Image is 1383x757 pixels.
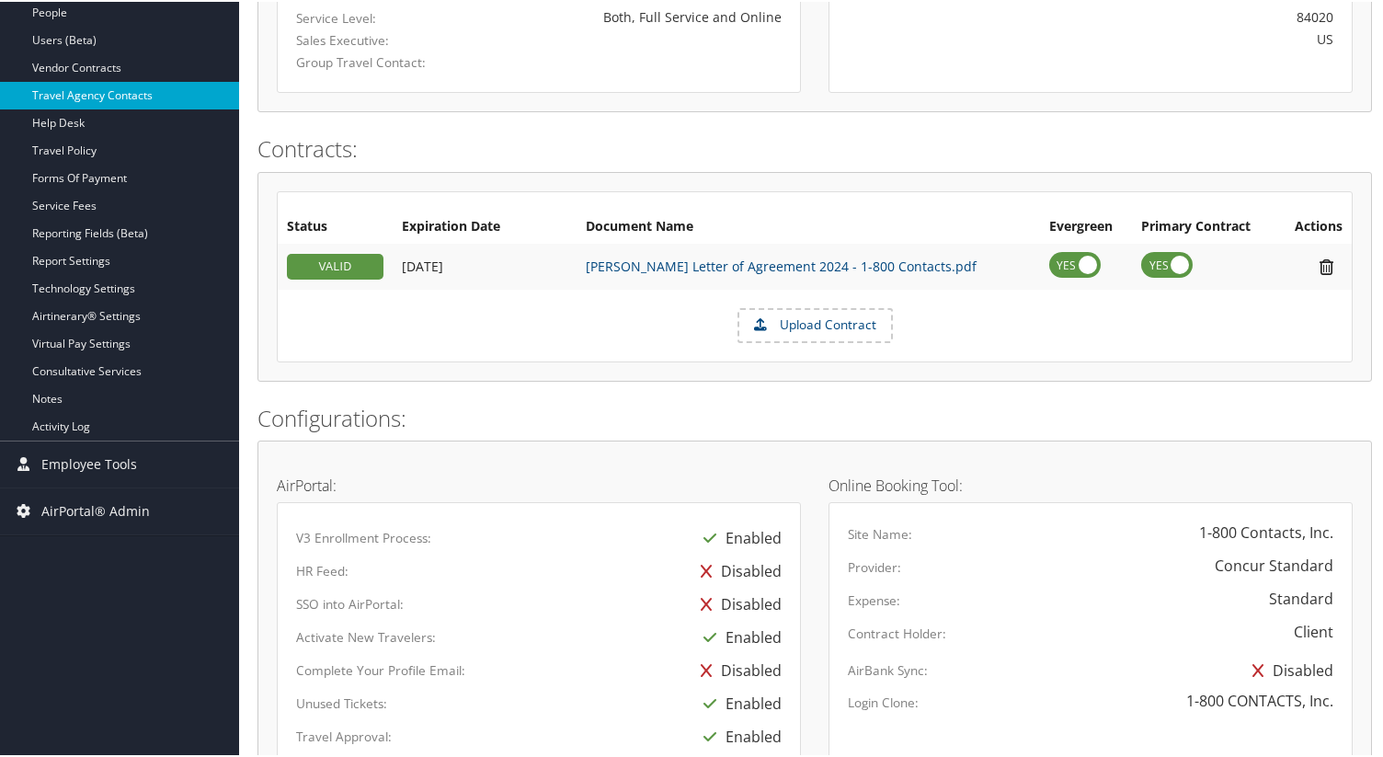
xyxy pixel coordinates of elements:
label: Complete Your Profile Email: [296,660,465,678]
div: Enabled [694,718,782,751]
label: Login Clone: [848,692,919,710]
label: Expense: [848,590,900,608]
h2: Contracts: [257,132,1372,163]
div: Client [1294,619,1333,641]
div: US [977,28,1334,47]
div: 1-800 CONTACTS, Inc. [1186,688,1333,710]
div: Enabled [694,520,782,553]
label: AirBank Sync: [848,660,928,678]
label: Sales Executive: [296,29,440,48]
span: Employee Tools [41,440,137,486]
div: Enabled [694,685,782,718]
h4: Online Booking Tool: [829,476,1353,491]
h4: AirPortal: [277,476,801,491]
div: Disabled [691,553,782,586]
div: Disabled [691,586,782,619]
div: 1-800 Contacts, Inc. [1199,520,1333,542]
label: Unused Tickets: [296,693,387,711]
h2: Configurations: [257,401,1372,432]
span: [DATE] [402,256,443,273]
div: Concur Standard [1215,553,1333,575]
div: Disabled [691,652,782,685]
label: Travel Approval: [296,726,392,744]
div: Standard [1269,586,1333,608]
div: VALID [287,252,383,278]
div: Enabled [694,619,782,652]
label: Upload Contract [739,308,891,339]
label: Activate New Travelers: [296,626,436,645]
th: Evergreen [1040,209,1133,242]
label: V3 Enrollment Process: [296,527,431,545]
th: Status [278,209,393,242]
i: Remove Contract [1310,256,1343,275]
span: AirPortal® Admin [41,487,150,533]
label: Provider: [848,556,901,575]
th: Expiration Date [393,209,577,242]
label: Contract Holder: [848,623,946,641]
label: Service Level: [296,7,440,26]
label: HR Feed: [296,560,349,579]
label: SSO into AirPortal: [296,593,404,612]
div: Add/Edit Date [402,257,567,273]
div: Disabled [1243,652,1333,685]
a: [PERSON_NAME] Letter of Agreement 2024 - 1-800 Contacts.pdf [586,256,977,273]
th: Primary Contract [1132,209,1276,242]
div: Both, Full Service and Online [467,6,782,25]
div: 84020 [977,6,1334,25]
label: Site Name: [848,523,912,542]
th: Document Name [577,209,1040,242]
label: Group Travel Contact: [296,52,440,70]
th: Actions [1277,209,1352,242]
